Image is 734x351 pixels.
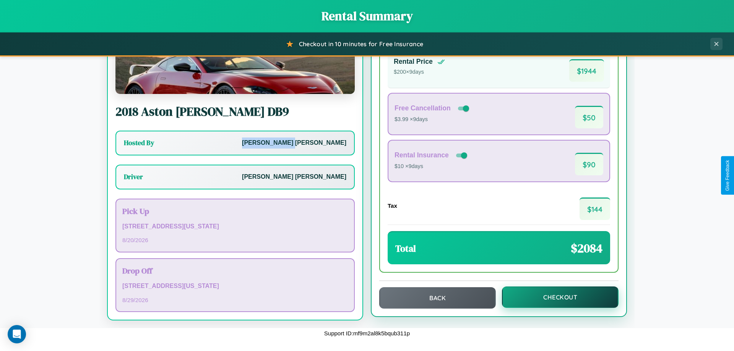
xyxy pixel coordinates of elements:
p: [STREET_ADDRESS][US_STATE] [122,281,348,292]
p: $10 × 9 days [395,162,469,171]
p: 8 / 20 / 2026 [122,235,348,245]
span: Checkout in 10 minutes for Free Insurance [299,40,423,48]
h2: 2018 Aston [PERSON_NAME] DB9 [115,103,355,120]
p: $3.99 × 9 days [395,115,471,125]
button: Checkout [502,286,619,308]
h4: Free Cancellation [395,104,451,112]
span: $ 1944 [569,59,604,82]
div: Open Intercom Messenger [8,325,26,343]
button: Back [379,287,496,309]
span: $ 2084 [571,240,602,257]
h4: Rental Price [394,58,433,66]
p: [PERSON_NAME] [PERSON_NAME] [242,171,346,183]
p: [STREET_ADDRESS][US_STATE] [122,221,348,232]
h3: Drop Off [122,265,348,276]
p: $ 200 × 9 days [394,67,445,77]
h3: Total [395,242,416,255]
span: $ 90 [575,153,603,175]
h4: Rental Insurance [395,151,449,159]
span: $ 50 [575,106,603,128]
p: [PERSON_NAME] [PERSON_NAME] [242,137,346,149]
p: 8 / 29 / 2026 [122,295,348,305]
h3: Pick Up [122,205,348,217]
div: Give Feedback [725,160,730,191]
h3: Hosted By [124,138,154,147]
h4: Tax [388,202,397,209]
h1: Rental Summary [8,8,726,24]
h3: Driver [124,172,143,181]
p: Support ID: mf9m2al8k5bqub311p [324,328,410,338]
span: $ 144 [580,197,610,220]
